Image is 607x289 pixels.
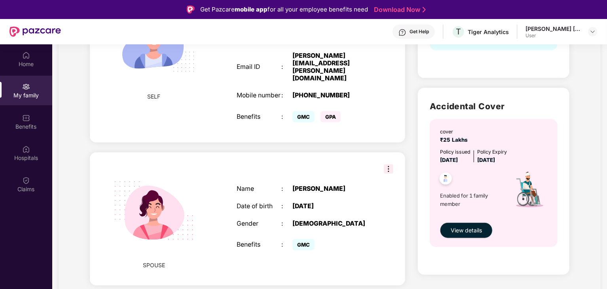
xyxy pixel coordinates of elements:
span: GPA [321,111,341,122]
div: [DATE] [292,203,371,210]
span: Enabled for 1 family member [440,192,503,208]
div: : [281,63,292,71]
div: [PERSON_NAME] [292,185,371,193]
div: Date of birth [237,203,281,210]
img: svg+xml;base64,PHN2ZyB3aWR0aD0iMzIiIGhlaWdodD0iMzIiIHZpZXdCb3g9IjAgMCAzMiAzMiIgZmlsbD0ibm9uZSIgeG... [384,164,393,174]
img: Stroke [423,6,426,14]
div: Get Help [410,29,429,35]
div: Benefits [237,241,281,249]
div: : [281,92,292,99]
div: : [281,185,292,193]
img: svg+xml;base64,PHN2ZyBpZD0iSG9tZSIgeG1sbnM9Imh0dHA6Ly93d3cudzMub3JnLzIwMDAvc3ZnIiB3aWR0aD0iMjAiIG... [22,51,30,59]
span: [DATE] [477,157,495,163]
img: New Pazcare Logo [9,27,61,37]
div: cover [440,128,471,135]
span: [DATE] [440,157,458,163]
strong: mobile app [235,6,267,13]
img: svg+xml;base64,PHN2ZyB3aWR0aD0iMjAiIGhlaWdodD0iMjAiIHZpZXdCb3g9IjAgMCAyMCAyMCIgZmlsbD0ibm9uZSIgeG... [22,83,30,91]
div: User [525,32,581,39]
img: svg+xml;base64,PHN2ZyB4bWxucz0iaHR0cDovL3d3dy53My5vcmcvMjAwMC9zdmciIHdpZHRoPSIyMjQiIGhlaWdodD0iMT... [104,160,204,261]
div: : [281,203,292,210]
img: svg+xml;base64,PHN2ZyB4bWxucz0iaHR0cDovL3d3dy53My5vcmcvMjAwMC9zdmciIHdpZHRoPSI0OC45NDMiIGhlaWdodD... [436,170,455,190]
span: SPOUSE [143,261,165,270]
span: ₹25 Lakhs [440,137,471,143]
img: icon [504,165,554,219]
div: Name [237,185,281,193]
div: Gender [237,220,281,228]
div: Policy Expiry [477,148,507,156]
div: : [281,220,292,228]
div: Get Pazcare for all your employee benefits need [200,5,368,14]
img: Logo [187,6,195,13]
div: : [281,241,292,249]
div: [DEMOGRAPHIC_DATA] [292,220,371,228]
img: svg+xml;base64,PHN2ZyBpZD0iSGVscC0zMngzMiIgeG1sbnM9Imh0dHA6Ly93d3cudzMub3JnLzIwMDAvc3ZnIiB3aWR0aD... [398,29,406,36]
div: [PERSON_NAME] [PERSON_NAME] [525,25,581,32]
img: svg+xml;base64,PHN2ZyBpZD0iQmVuZWZpdHMiIHhtbG5zPSJodHRwOi8vd3d3LnczLm9yZy8yMDAwL3N2ZyIgd2lkdGg9Ij... [22,114,30,122]
span: T [456,27,461,36]
span: GMC [292,111,315,122]
div: [PERSON_NAME][EMAIL_ADDRESS][PERSON_NAME][DOMAIN_NAME] [292,52,371,82]
div: Email ID [237,63,281,71]
div: Tiger Analytics [468,28,509,36]
span: GMC [292,239,315,250]
div: Benefits [237,113,281,121]
div: Mobile number [237,92,281,99]
div: Policy issued [440,148,470,156]
a: Download Now [374,6,423,14]
button: View details [440,222,493,238]
div: : [281,113,292,121]
span: SELF [148,92,161,101]
h2: Accidental Cover [430,100,558,113]
div: [PHONE_NUMBER] [292,92,371,99]
img: svg+xml;base64,PHN2ZyBpZD0iSG9zcGl0YWxzIiB4bWxucz0iaHR0cDovL3d3dy53My5vcmcvMjAwMC9zdmciIHdpZHRoPS... [22,145,30,153]
span: View details [451,226,482,235]
img: svg+xml;base64,PHN2ZyBpZD0iQ2xhaW0iIHhtbG5zPSJodHRwOi8vd3d3LnczLm9yZy8yMDAwL3N2ZyIgd2lkdGg9IjIwIi... [22,177,30,184]
img: svg+xml;base64,PHN2ZyBpZD0iRHJvcGRvd24tMzJ4MzIiIHhtbG5zPSJodHRwOi8vd3d3LnczLm9yZy8yMDAwL3N2ZyIgd2... [590,29,596,35]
